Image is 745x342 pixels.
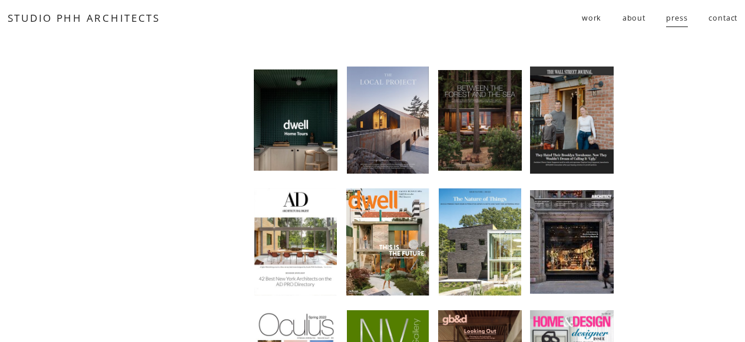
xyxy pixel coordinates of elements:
a: about [623,8,645,28]
a: press [666,8,687,28]
a: folder dropdown [582,8,602,28]
a: contact [708,8,737,28]
span: work [582,9,602,27]
a: STUDIO PHH ARCHITECTS [8,11,160,25]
